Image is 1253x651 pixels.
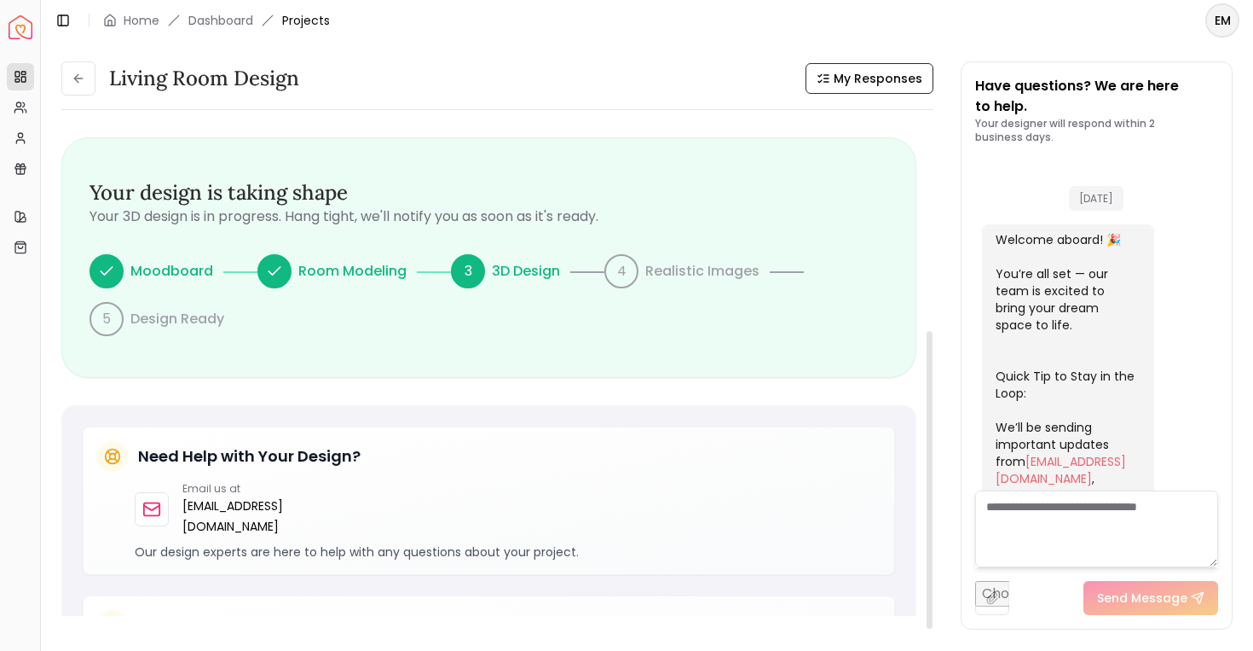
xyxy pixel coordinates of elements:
[89,206,888,227] p: Your 3D design is in progress. Hang tight, we'll notify you as soon as it's ready.
[130,309,224,329] p: Design Ready
[645,261,759,282] p: Realistic Images
[1069,186,1123,211] span: [DATE]
[182,482,301,496] p: Email us at
[996,453,1126,487] a: [EMAIL_ADDRESS][DOMAIN_NAME]
[604,254,638,288] div: 4
[1205,3,1239,38] button: EM
[9,15,32,39] a: Spacejoy
[103,12,330,29] nav: breadcrumb
[492,261,560,282] p: 3D Design
[135,543,881,561] p: Our design experts are here to help with any questions about your project.
[9,15,32,39] img: Spacejoy Logo
[138,445,361,468] h5: Need Help with Your Design?
[975,76,1219,117] p: Have questions? We are here to help.
[1207,5,1238,36] span: EM
[451,254,485,288] div: 3
[182,496,301,537] a: [EMAIL_ADDRESS][DOMAIN_NAME]
[834,70,922,87] span: My Responses
[138,613,370,637] h5: Stay Updated on Your Project
[89,179,888,206] h3: Your design is taking shape
[109,65,299,92] h3: Living Room design
[89,302,124,336] div: 5
[282,12,330,29] span: Projects
[188,12,253,29] a: Dashboard
[130,261,213,282] p: Moodboard
[298,261,407,282] p: Room Modeling
[124,12,159,29] a: Home
[975,117,1219,144] p: Your designer will respond within 2 business days.
[805,63,933,94] button: My Responses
